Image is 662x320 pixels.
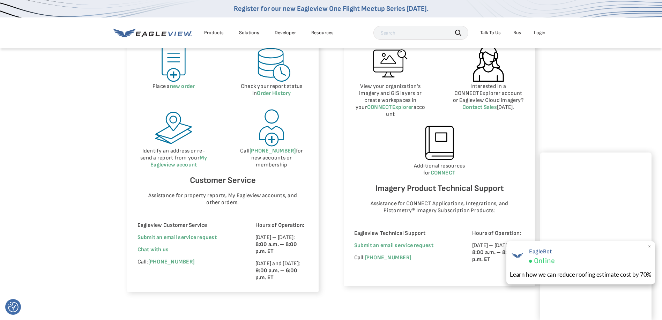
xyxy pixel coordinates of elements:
[137,174,308,187] h6: Customer Service
[472,249,514,263] strong: 8:00 a.m. – 8:00 p.m. ET
[354,242,433,249] a: Submit an email service request
[239,30,259,36] div: Solutions
[255,260,308,281] p: [DATE] and [DATE]:
[204,30,224,36] div: Products
[431,170,456,176] a: CONNECT
[170,83,195,90] a: new order
[311,30,334,36] div: Resources
[365,254,411,261] a: [PHONE_NUMBER]
[144,192,301,206] p: Assistance for property reports, My Eagleview accounts, and other orders.
[234,5,429,13] a: Register for our new Eagleview One Flight Meetup Series [DATE].
[255,241,297,255] strong: 8:00 a.m. – 8:00 p.m. ET
[137,259,236,266] p: Call:
[148,259,194,265] a: [PHONE_NUMBER]
[137,246,169,253] span: Chat with us
[354,254,453,261] p: Call:
[354,230,453,237] p: Eagleview Technical Support
[354,83,427,118] p: View your organization’s imagery and GIS layers or create workspaces in your account
[255,234,308,255] p: [DATE] – [DATE]:
[137,222,236,229] p: Eagleview Customer Service
[452,83,525,111] p: Interested in a CONNECTExplorer account or Eagleview Cloud imagery? [DATE].
[137,234,217,241] a: Submit an email service request
[255,222,308,229] p: Hours of Operation:
[150,155,207,168] a: My Eagleview account
[354,163,525,177] p: Additional resources for
[8,302,18,312] button: Consent Preferences
[8,302,18,312] img: Revisit consent button
[510,270,652,279] div: Learn how we can reduce roofing estimate cost by 70%
[534,256,555,266] span: Online
[137,83,210,90] p: Place a
[373,26,468,40] input: Search
[235,148,308,169] p: Call for new accounts or membership
[250,148,296,154] a: [PHONE_NUMBER]
[513,30,521,36] a: Buy
[480,30,501,36] div: Talk To Us
[275,30,296,36] a: Developer
[257,90,291,97] a: Order History
[648,243,652,250] span: ×
[354,182,525,195] h6: Imagery Product Technical Support
[255,267,298,281] strong: 9:00 a.m. – 6:00 p.m. ET
[510,248,525,263] img: EagleBot
[472,230,525,237] p: Hours of Operation:
[137,148,210,169] p: Identify an address or re-send a report from your
[534,30,545,36] div: Login
[367,104,414,111] a: CONNECTExplorer
[472,242,525,263] p: [DATE] – [DATE]:
[540,152,652,320] iframe: Chat Window
[235,83,308,97] p: Check your report status in
[529,248,555,255] span: EagleBot
[462,104,497,111] a: Contact Sales
[361,200,518,214] p: Assistance for CONNECT Applications, Integrations, and Pictometry® Imagery Subscription Products:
